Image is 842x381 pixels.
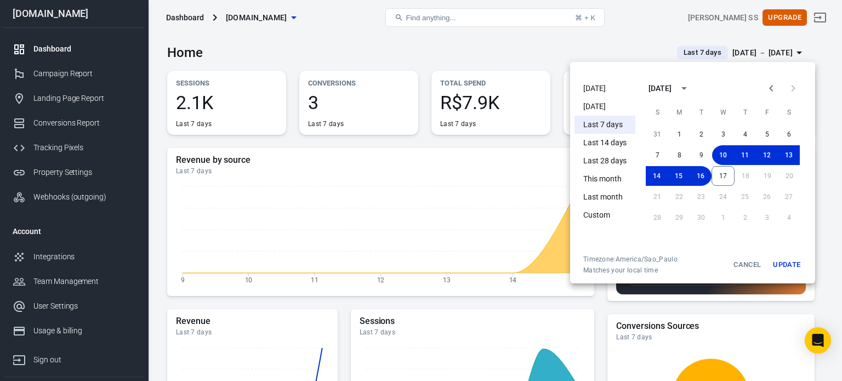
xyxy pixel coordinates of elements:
span: Tuesday [691,101,711,123]
span: Sunday [647,101,667,123]
div: Timezone: America/Sao_Paulo [583,255,678,264]
button: 2 [690,124,712,144]
li: This month [574,170,635,188]
button: Previous month [760,77,782,99]
li: [DATE] [574,79,635,98]
button: 3 [712,124,734,144]
button: 9 [690,145,712,165]
li: Last 7 days [574,116,635,134]
li: Last month [574,188,635,206]
span: Wednesday [713,101,733,123]
button: 13 [778,145,800,165]
button: 17 [712,166,735,186]
button: calendar view is open, switch to year view [675,79,693,98]
li: Custom [574,206,635,224]
button: 31 [646,124,668,144]
span: Friday [757,101,777,123]
button: 16 [690,166,712,186]
span: Saturday [779,101,799,123]
li: [DATE] [574,98,635,116]
span: Thursday [735,101,755,123]
li: Last 28 days [574,152,635,170]
button: 1 [668,124,690,144]
div: Open Intercom Messenger [805,327,831,354]
button: 15 [668,166,690,186]
button: Cancel [730,255,765,275]
button: 12 [756,145,778,165]
li: Last 14 days [574,134,635,152]
button: 14 [646,166,668,186]
button: Update [769,255,804,275]
span: Monday [669,101,689,123]
button: 6 [778,124,800,144]
span: Matches your local time [583,266,678,275]
button: 4 [734,124,756,144]
button: 5 [756,124,778,144]
button: 10 [712,145,734,165]
button: 11 [734,145,756,165]
div: [DATE] [648,83,672,94]
button: 8 [668,145,690,165]
button: 7 [646,145,668,165]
